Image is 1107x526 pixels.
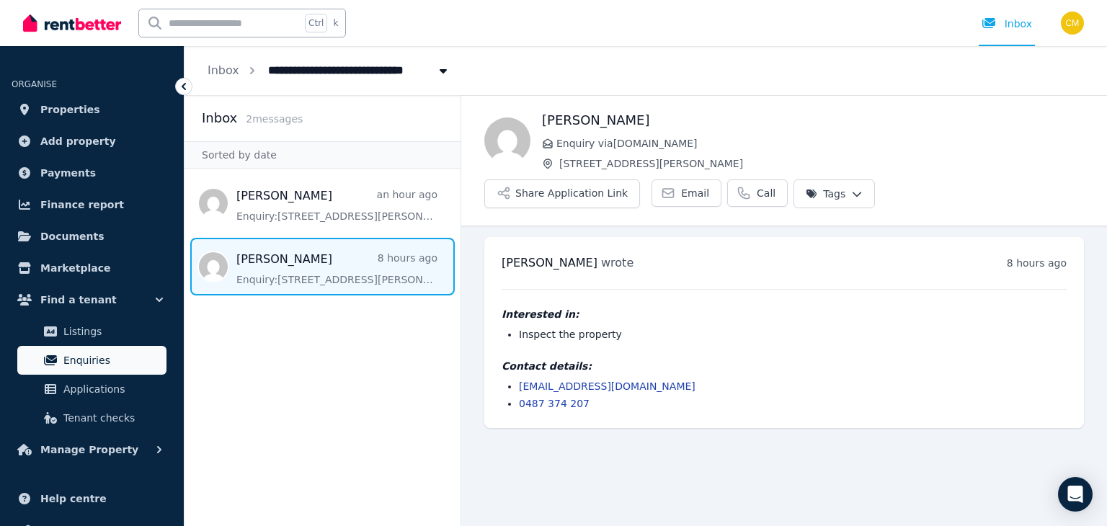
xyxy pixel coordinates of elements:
span: Add property [40,133,116,150]
a: Email [652,179,721,207]
span: Properties [40,101,100,118]
img: RentBetter [23,12,121,34]
span: Call [757,186,775,200]
a: [PERSON_NAME]8 hours agoEnquiry:[STREET_ADDRESS][PERSON_NAME]. [236,251,437,287]
div: Open Intercom Messenger [1058,477,1093,512]
span: Ctrl [305,14,327,32]
div: Sorted by date [184,141,461,169]
button: Manage Property [12,435,172,464]
a: [EMAIL_ADDRESS][DOMAIN_NAME] [519,380,695,392]
a: Enquiries [17,346,166,375]
a: Add property [12,127,172,156]
span: Applications [63,380,161,398]
img: Chantelle Martin [1061,12,1084,35]
h4: Interested in: [502,307,1067,321]
time: 8 hours ago [1007,257,1067,269]
h2: Inbox [202,108,237,128]
span: Documents [40,228,105,245]
span: Find a tenant [40,291,117,308]
span: Marketplace [40,259,110,277]
a: Inbox [208,63,239,77]
span: Listings [63,323,161,340]
a: Marketplace [12,254,172,282]
span: 2 message s [246,113,303,125]
a: Listings [17,317,166,346]
h4: Contact details: [502,359,1067,373]
a: Tenant checks [17,404,166,432]
nav: Message list [184,169,461,301]
span: Payments [40,164,96,182]
button: Tags [793,179,875,208]
span: Tenant checks [63,409,161,427]
span: [PERSON_NAME] [502,256,597,269]
span: Tags [806,187,845,201]
a: Documents [12,222,172,251]
span: Enquiries [63,352,161,369]
span: k [333,17,338,29]
span: Enquiry via [DOMAIN_NAME] [556,136,1084,151]
a: 0487 374 207 [519,398,590,409]
a: Help centre [12,484,172,513]
a: Payments [12,159,172,187]
span: [STREET_ADDRESS][PERSON_NAME] [559,156,1084,171]
span: ORGANISE [12,79,57,89]
li: Inspect the property [519,327,1067,342]
a: Applications [17,375,166,404]
a: Properties [12,95,172,124]
span: Finance report [40,196,124,213]
button: Share Application Link [484,179,640,208]
span: Manage Property [40,441,138,458]
div: Inbox [982,17,1032,31]
span: Email [681,186,709,200]
a: Call [727,179,788,207]
h1: [PERSON_NAME] [542,110,1084,130]
span: wrote [601,256,633,269]
span: Help centre [40,490,107,507]
button: Find a tenant [12,285,172,314]
img: Angela [484,117,530,164]
a: [PERSON_NAME]an hour agoEnquiry:[STREET_ADDRESS][PERSON_NAME]. [236,187,437,223]
nav: Breadcrumb [184,46,474,95]
a: Finance report [12,190,172,219]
